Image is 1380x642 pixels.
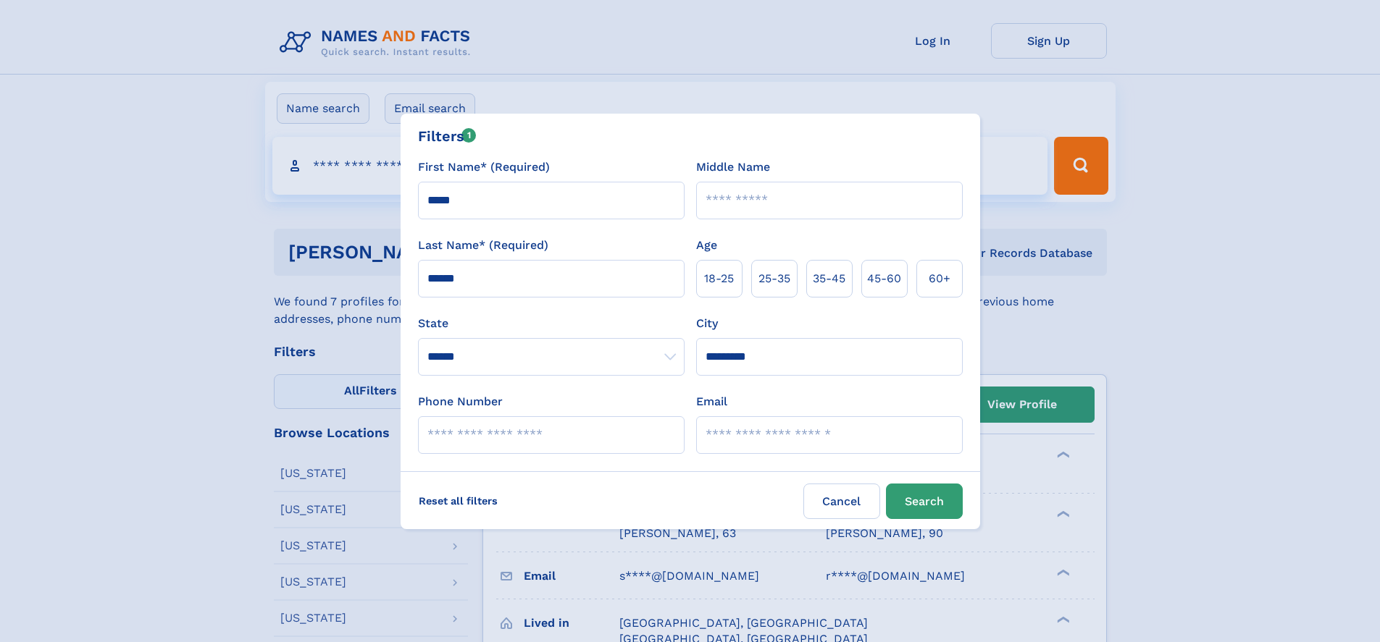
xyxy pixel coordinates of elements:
div: Filters [418,125,477,147]
label: City [696,315,718,332]
span: 35‑45 [813,270,845,287]
label: Last Name* (Required) [418,237,548,254]
button: Search [886,483,963,519]
label: Cancel [803,483,880,519]
span: 18‑25 [704,270,734,287]
label: Middle Name [696,159,770,176]
span: 60+ [929,270,950,287]
label: State [418,315,685,332]
span: 45‑60 [867,270,901,287]
label: Email [696,393,727,410]
span: 25‑35 [758,270,790,287]
label: Phone Number [418,393,503,410]
label: Age [696,237,717,254]
label: First Name* (Required) [418,159,550,176]
label: Reset all filters [409,483,507,518]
